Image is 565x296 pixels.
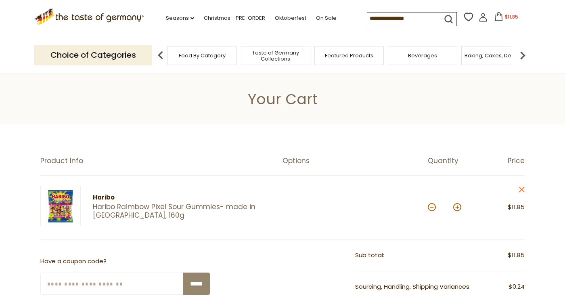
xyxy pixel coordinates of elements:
div: Product Info [40,157,282,165]
span: Sourcing, Handling, Shipping Variances: [355,282,471,291]
img: Haribo Pixel Sauer [40,186,81,226]
img: previous arrow [153,47,169,63]
a: Beverages [408,52,437,59]
img: next arrow [515,47,531,63]
span: $11.85 [508,250,525,260]
span: $11.85 [505,13,518,20]
a: Food By Category [179,52,226,59]
div: Options [282,157,428,165]
span: Sub total: [355,251,384,259]
a: Featured Products [325,52,373,59]
a: Oktoberfest [275,14,306,23]
button: $11.85 [489,12,523,24]
span: $11.85 [508,203,525,211]
a: Haribo Raimbow Pixel Sour Gummies- made in [GEOGRAPHIC_DATA], 160g [93,203,268,220]
p: Have a coupon code? [40,256,210,267]
div: Haribo [93,193,268,203]
div: Price [476,157,525,165]
a: Seasons [166,14,194,23]
a: Taste of Germany Collections [243,50,308,62]
span: $0.24 [508,282,525,292]
h1: Your Cart [25,90,540,108]
a: On Sale [316,14,337,23]
a: Christmas - PRE-ORDER [204,14,265,23]
p: Choice of Categories [34,45,152,65]
a: Baking, Cakes, Desserts [465,52,527,59]
div: Quantity [428,157,476,165]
